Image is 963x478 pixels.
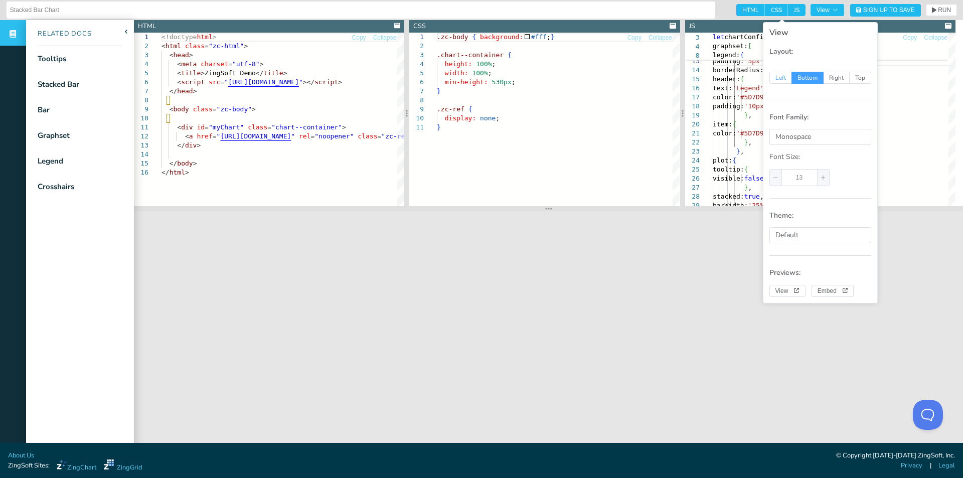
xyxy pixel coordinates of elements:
[930,461,931,470] span: |
[134,96,148,105] div: 8
[713,202,748,209] span: barWidth:
[409,33,424,42] div: 1
[373,35,397,41] span: Collapse
[713,193,744,200] span: stacked:
[197,132,212,140] span: href
[836,451,955,461] div: © Copyright [DATE]-[DATE] ZingSoft, Inc.
[685,102,700,111] div: 18
[744,102,767,110] span: '10px'
[769,29,871,37] div: View
[685,93,700,102] div: 17
[177,141,185,149] span: </
[763,22,878,303] div: View
[177,78,181,86] span: <
[769,285,806,297] button: View
[685,174,700,183] div: 26
[209,42,244,50] span: "zc-html"
[170,160,178,167] span: </
[232,60,260,68] span: "utf-8"
[185,42,205,50] span: class
[648,33,673,43] button: Collapse
[378,132,382,140] span: =
[170,169,185,176] span: html
[468,105,472,113] span: {
[409,96,424,105] div: 8
[740,147,744,155] span: ,
[769,152,871,162] p: Font Size:
[213,105,217,113] span: =
[134,132,148,141] div: 12
[134,168,148,177] div: 16
[748,202,767,209] span: '25%'
[480,114,496,122] span: none
[736,93,771,101] span: '#5D7D9A'
[189,51,193,59] span: >
[299,78,303,86] span: "
[185,169,189,176] span: >
[685,75,700,84] div: 15
[437,105,464,113] span: .zc-ref
[437,123,441,131] span: }
[788,4,806,16] span: JS
[685,156,700,165] div: 24
[244,42,248,50] span: >
[193,160,197,167] span: >
[197,123,205,131] span: id
[744,166,748,173] span: {
[352,35,366,41] span: Copy
[913,400,943,430] iframe: Toggle Customer Support
[685,165,700,174] div: 25
[381,132,413,140] span: "zc-ref"
[409,69,424,78] div: 5
[38,181,74,193] div: Crosshairs
[338,78,342,86] span: >
[252,105,256,113] span: >
[903,35,917,41] span: Copy
[224,78,228,86] span: "
[744,175,763,182] span: false
[713,75,740,83] span: header:
[480,33,523,41] span: background:
[744,184,748,191] span: }
[291,132,295,140] span: "
[228,78,299,86] span: [URL][DOMAIN_NAME]
[824,72,850,84] span: Right
[901,461,922,470] a: Privacy
[736,147,740,155] span: }
[162,33,197,41] span: <!doctype
[445,114,476,122] span: display:
[373,33,397,43] button: Collapse
[732,84,764,92] span: 'Legend'
[177,69,181,77] span: <
[38,53,66,65] div: Tooltips
[744,138,748,146] span: }
[57,459,96,472] a: ZingChart
[685,66,700,75] div: 14
[409,51,424,60] div: 3
[902,33,917,43] button: Copy
[713,42,748,50] span: graphset:
[627,33,642,43] button: Copy
[314,78,338,86] span: script
[170,105,174,113] span: <
[744,193,759,200] span: true
[732,120,736,128] span: {
[547,33,551,41] span: ;
[685,147,700,156] div: 23
[685,84,700,93] div: 16
[205,69,256,77] span: ZingSoft Demo
[472,33,476,41] span: {
[193,87,197,95] span: >
[769,112,871,122] p: Font Family:
[713,33,724,41] span: let
[409,105,424,114] div: 9
[492,78,512,86] span: 530px
[409,87,424,96] div: 7
[811,4,844,16] button: View
[26,29,92,39] div: Related Docs
[220,78,224,86] span: =
[303,78,314,86] span: ></
[685,111,700,120] div: 19
[744,57,763,65] span: '5px'
[173,105,189,113] span: body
